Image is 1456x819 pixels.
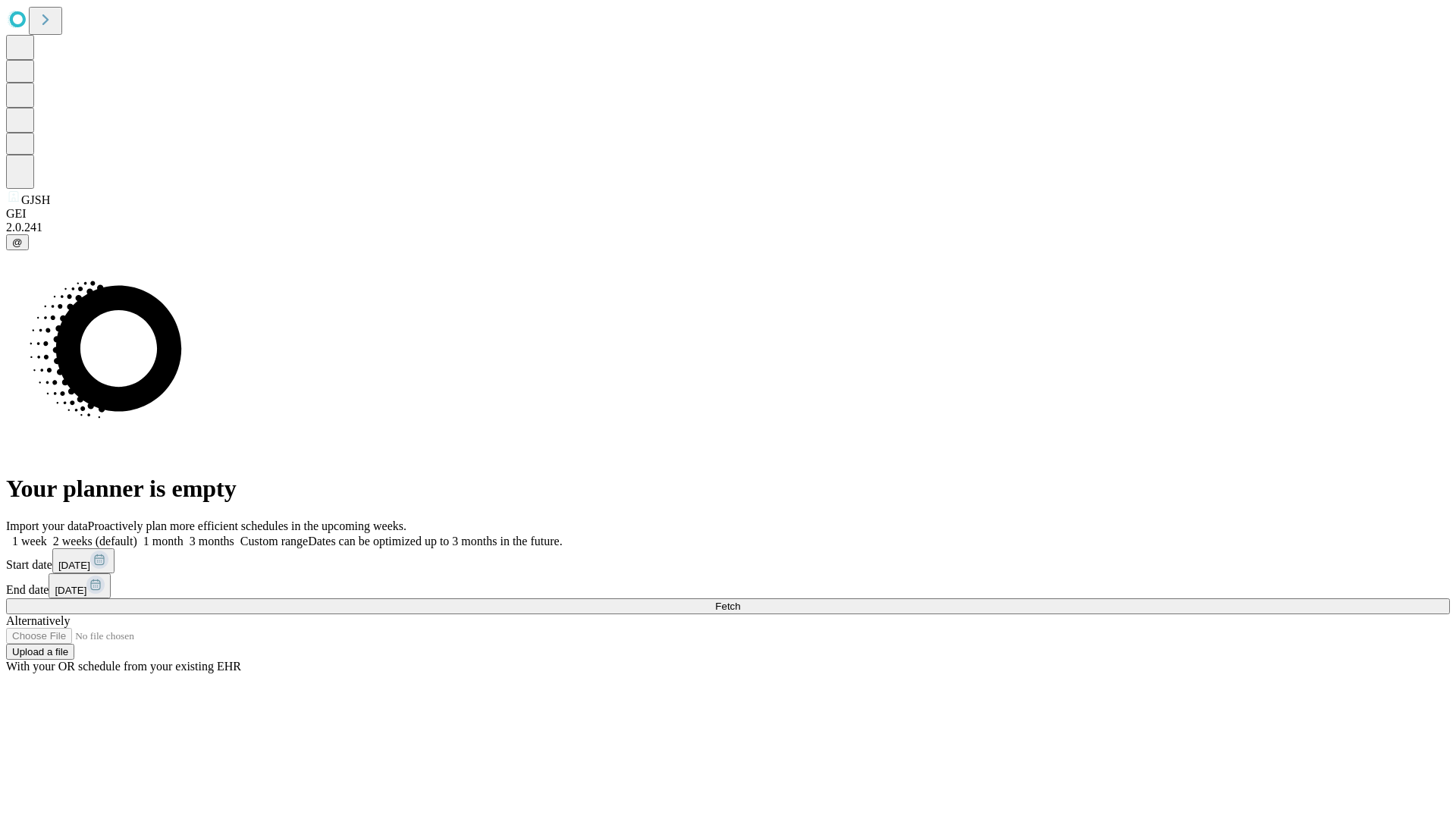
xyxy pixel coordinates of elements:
button: @ [6,234,29,250]
button: Fetch [6,598,1450,614]
span: Fetch [715,601,740,612]
div: End date [6,573,1450,598]
span: Custom range [240,535,308,548]
button: Upload a file [6,644,74,660]
span: 2 weeks (default) [53,535,137,548]
button: [DATE] [52,548,115,573]
div: Start date [6,548,1450,573]
button: [DATE] [49,573,111,598]
span: [DATE] [55,585,86,596]
span: [DATE] [58,560,90,571]
span: @ [12,237,23,248]
div: GEI [6,207,1450,221]
span: 1 month [143,535,184,548]
span: Proactively plan more efficient schedules in the upcoming weeks. [88,519,406,532]
span: Dates can be optimized up to 3 months in the future. [308,535,562,548]
span: Alternatively [6,614,70,627]
div: 2.0.241 [6,221,1450,234]
span: 3 months [190,535,234,548]
span: Import your data [6,519,88,532]
span: 1 week [12,535,47,548]
span: GJSH [21,193,50,206]
span: With your OR schedule from your existing EHR [6,660,241,673]
h1: Your planner is empty [6,475,1450,503]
